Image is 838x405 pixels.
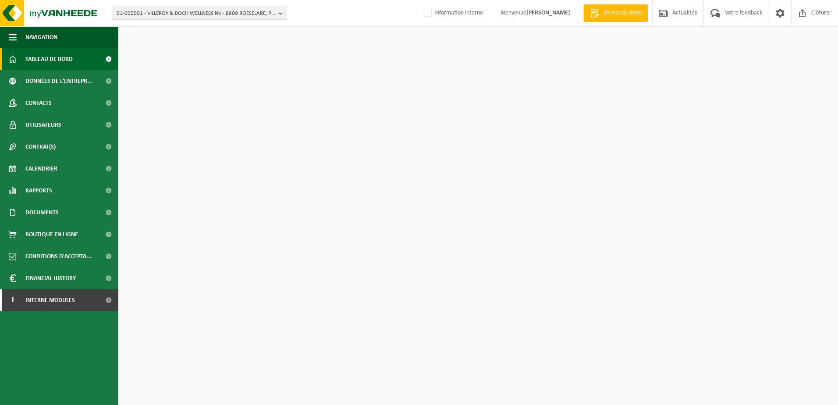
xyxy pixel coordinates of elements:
[25,158,57,180] span: Calendrier
[25,224,78,245] span: Boutique en ligne
[526,10,570,16] strong: [PERSON_NAME]
[117,7,275,20] span: 01-000001 - VILLEROY & BOCH WELLNESS NV - 8800 ROESELARE, POPULIERSTRAAT 1
[25,26,57,48] span: Navigation
[25,92,52,114] span: Contacts
[25,180,52,202] span: Rapports
[25,136,56,158] span: Contrat(s)
[25,114,61,136] span: Utilisateurs
[25,289,75,311] span: Interne modules
[583,4,648,22] a: Demande devis
[112,7,287,20] button: 01-000001 - VILLEROY & BOCH WELLNESS NV - 8800 ROESELARE, POPULIERSTRAAT 1
[601,9,643,18] span: Demande devis
[9,289,17,311] span: I
[422,7,483,20] label: Information interne
[25,267,76,289] span: Financial History
[25,245,92,267] span: Conditions d'accepta...
[25,202,59,224] span: Documents
[25,70,92,92] span: Données de l'entrepr...
[25,48,73,70] span: Tableau de bord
